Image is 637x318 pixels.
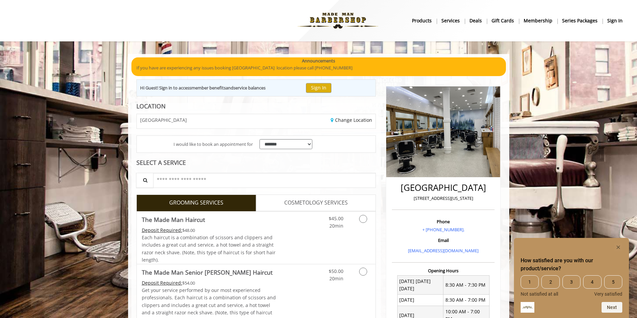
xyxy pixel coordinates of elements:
h2: [GEOGRAPHIC_DATA] [394,183,493,193]
b: Series packages [562,17,598,24]
b: The Made Man Haircut [142,215,205,224]
a: DealsDeals [465,16,487,25]
a: [EMAIL_ADDRESS][DOMAIN_NAME] [408,248,479,254]
b: Announcements [302,57,335,64]
div: $48.00 [142,227,276,234]
div: Hi Guest! Sign in to access and [140,84,266,91]
span: I would like to book an appointment for [174,141,253,148]
span: $45.00 [329,215,343,222]
b: LOCATION [136,102,166,110]
span: 2 [541,275,559,289]
button: Hide survey [614,243,622,251]
button: Service Search [136,173,153,188]
a: Gift cardsgift cards [487,16,519,25]
span: 4 [583,275,601,289]
a: Change Location [331,117,372,123]
span: 20min [329,223,343,229]
span: Very satisfied [594,291,622,297]
b: Deals [469,17,482,24]
h3: Email [394,238,493,243]
p: [STREET_ADDRESS][US_STATE] [394,195,493,202]
td: [DATE] [397,294,443,306]
h2: How satisfied are you with our product/service? Select an option from 1 to 5, with 1 being Not sa... [521,257,622,273]
span: 3 [562,275,580,289]
span: 1 [521,275,539,289]
div: SELECT A SERVICE [136,160,376,166]
b: products [412,17,432,24]
b: member benefits [191,85,226,91]
p: If you have are experiencing any issues booking [GEOGRAPHIC_DATA] location please call [PHONE_NUM... [136,64,501,71]
h3: Phone [394,219,493,224]
td: [DATE] [DATE] [DATE] [397,276,443,295]
span: This service needs some Advance to be paid before we block your appointment [142,280,182,286]
span: This service needs some Advance to be paid before we block your appointment [142,227,182,233]
span: GROOMING SERVICES [169,199,223,207]
a: Series packagesSeries packages [557,16,603,25]
b: The Made Man Senior [PERSON_NAME] Haircut [142,268,273,277]
span: Not satisfied at all [521,291,558,297]
div: How satisfied are you with our product/service? Select an option from 1 to 5, with 1 being Not sa... [521,275,622,297]
span: 5 [604,275,622,289]
button: Sign In [306,83,331,93]
div: How satisfied are you with our product/service? Select an option from 1 to 5, with 1 being Not sa... [521,243,622,313]
span: Each haircut is a combination of scissors and clippers and includes a great cut and service, a ho... [142,234,276,263]
button: Next question [602,302,622,313]
img: Made Man Barbershop logo [292,2,384,39]
b: service balances [233,85,266,91]
h3: Opening Hours [392,268,495,273]
span: 20min [329,275,343,282]
b: sign in [607,17,623,24]
td: 8:30 AM - 7:00 PM [443,294,490,306]
span: [GEOGRAPHIC_DATA] [140,117,187,122]
a: Productsproducts [407,16,437,25]
b: Services [441,17,460,24]
a: + [PHONE_NUMBER]. [422,227,464,233]
div: $54.00 [142,279,276,287]
b: gift cards [492,17,514,24]
b: Membership [524,17,552,24]
td: 8:30 AM - 7:30 PM [443,276,490,295]
a: ServicesServices [437,16,465,25]
a: MembershipMembership [519,16,557,25]
span: $50.00 [329,268,343,274]
span: COSMETOLOGY SERVICES [284,199,348,207]
a: sign insign in [603,16,627,25]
